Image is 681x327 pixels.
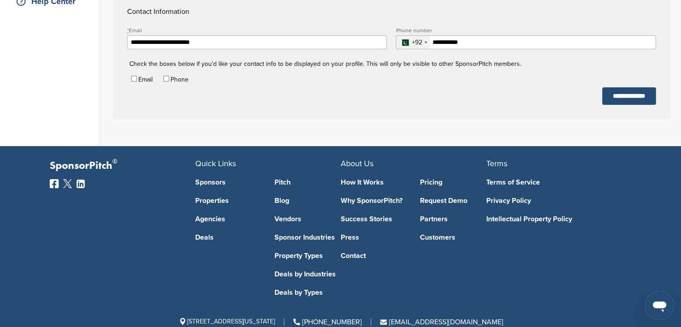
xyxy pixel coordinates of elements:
a: Pitch [274,179,341,186]
iframe: Button to launch messaging window [645,291,674,320]
a: Contact [341,252,407,259]
span: Terms [486,159,507,168]
a: Customers [420,234,486,241]
span: ® [112,156,117,167]
a: Intellectual Property Policy [486,215,618,223]
p: SponsorPitch [50,159,195,172]
a: Sponsors [195,179,261,186]
div: +92 [411,39,422,46]
a: Why SponsorPitch? [341,197,407,204]
a: [PHONE_NUMBER] [293,318,362,327]
a: Pricing [420,179,486,186]
a: Deals by Industries [274,271,341,278]
a: Terms of Service [486,179,618,186]
label: Phone number [396,28,655,33]
abbr: required [127,27,129,34]
a: Blog [274,197,341,204]
a: Property Types [274,252,341,259]
a: How It Works [341,179,407,186]
div: Selected country [396,36,430,49]
a: Request Demo [420,197,486,204]
span: [STREET_ADDRESS][US_STATE] [178,318,275,325]
span: About Us [341,159,373,168]
a: Properties [195,197,261,204]
span: Quick Links [195,159,236,168]
a: [EMAIL_ADDRESS][DOMAIN_NAME] [380,318,503,327]
a: Vendors [274,215,341,223]
a: Privacy Policy [486,197,618,204]
a: Success Stories [341,215,407,223]
a: Press [341,234,407,241]
a: Agencies [195,215,261,223]
img: Facebook [50,179,59,188]
a: Sponsor Industries [274,234,341,241]
label: Email [138,76,153,83]
label: Email [127,28,387,33]
a: Deals [195,234,261,241]
img: Twitter [63,179,72,188]
a: Partners [420,215,486,223]
label: Phone [171,76,188,83]
a: Deals by Types [274,289,341,296]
